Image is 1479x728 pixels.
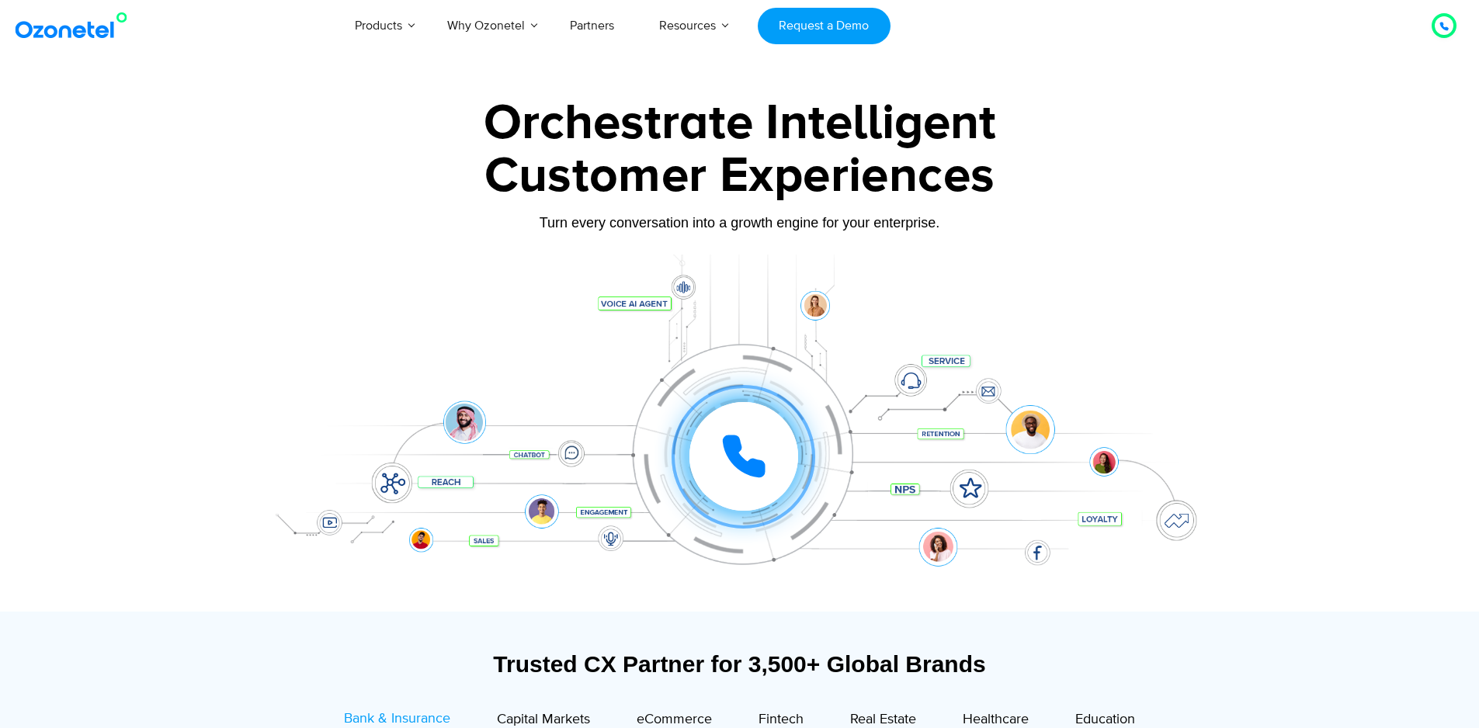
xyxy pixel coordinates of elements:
span: Healthcare [963,711,1029,728]
span: Fintech [759,711,804,728]
div: Trusted CX Partner for 3,500+ Global Brands [262,650,1217,678]
div: Orchestrate Intelligent [255,99,1225,148]
span: Education [1075,711,1135,728]
div: Turn every conversation into a growth engine for your enterprise. [255,214,1225,231]
a: Request a Demo [758,8,891,44]
span: eCommerce [637,711,712,728]
span: Real Estate [850,711,916,728]
span: Bank & Insurance [344,710,450,727]
span: Capital Markets [497,711,590,728]
div: Customer Experiences [255,139,1225,213]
